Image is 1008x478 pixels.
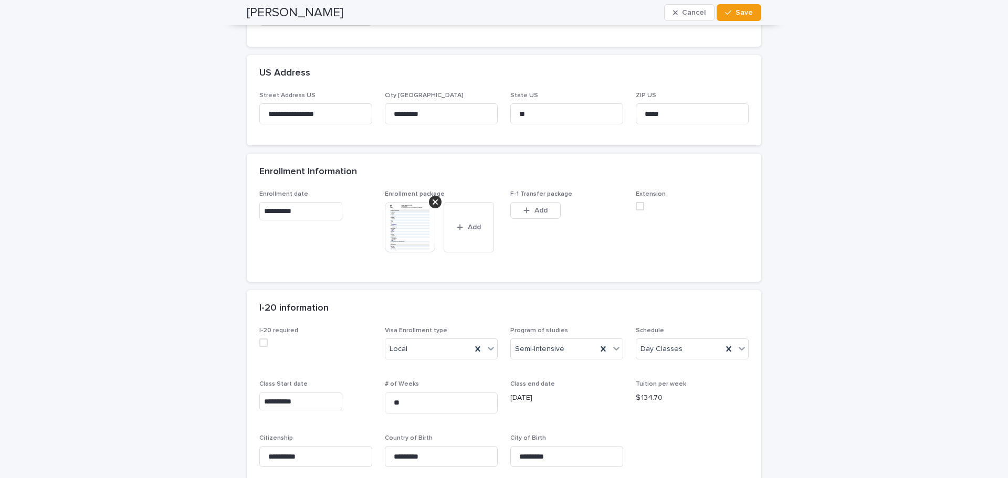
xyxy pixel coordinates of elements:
[717,4,761,21] button: Save
[510,327,568,334] span: Program of studies
[385,327,447,334] span: Visa Enrollment type
[259,191,308,197] span: Enrollment date
[259,327,298,334] span: I-20 required
[444,202,494,252] button: Add
[636,392,749,403] p: $ 134.70
[385,435,433,441] span: Country of Birth
[468,224,481,231] span: Add
[636,327,664,334] span: Schedule
[640,344,682,355] span: Day Classes
[510,202,561,219] button: Add
[682,9,706,16] span: Cancel
[259,92,316,99] span: Street Address US
[259,435,293,441] span: Citizenship
[636,92,656,99] span: ZIP US
[259,381,308,387] span: Class Start date
[385,381,419,387] span: # of Weeks
[664,4,715,21] button: Cancel
[510,92,538,99] span: State US
[636,381,686,387] span: Tuition per week
[736,9,753,16] span: Save
[510,435,546,441] span: City of Birth
[259,303,329,314] h2: I-20 information
[636,191,666,197] span: Extension
[515,344,564,355] span: Semi-Intensive
[259,68,310,79] h2: US Address
[510,191,572,197] span: F-1 Transfer package
[510,381,555,387] span: Class end date
[247,5,343,20] h2: [PERSON_NAME]
[510,392,623,403] p: [DATE]
[259,166,357,178] h2: Enrollment Information
[385,92,464,99] span: City [GEOGRAPHIC_DATA]
[390,344,407,355] span: Local
[385,191,445,197] span: Enrollment package
[534,207,548,214] span: Add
